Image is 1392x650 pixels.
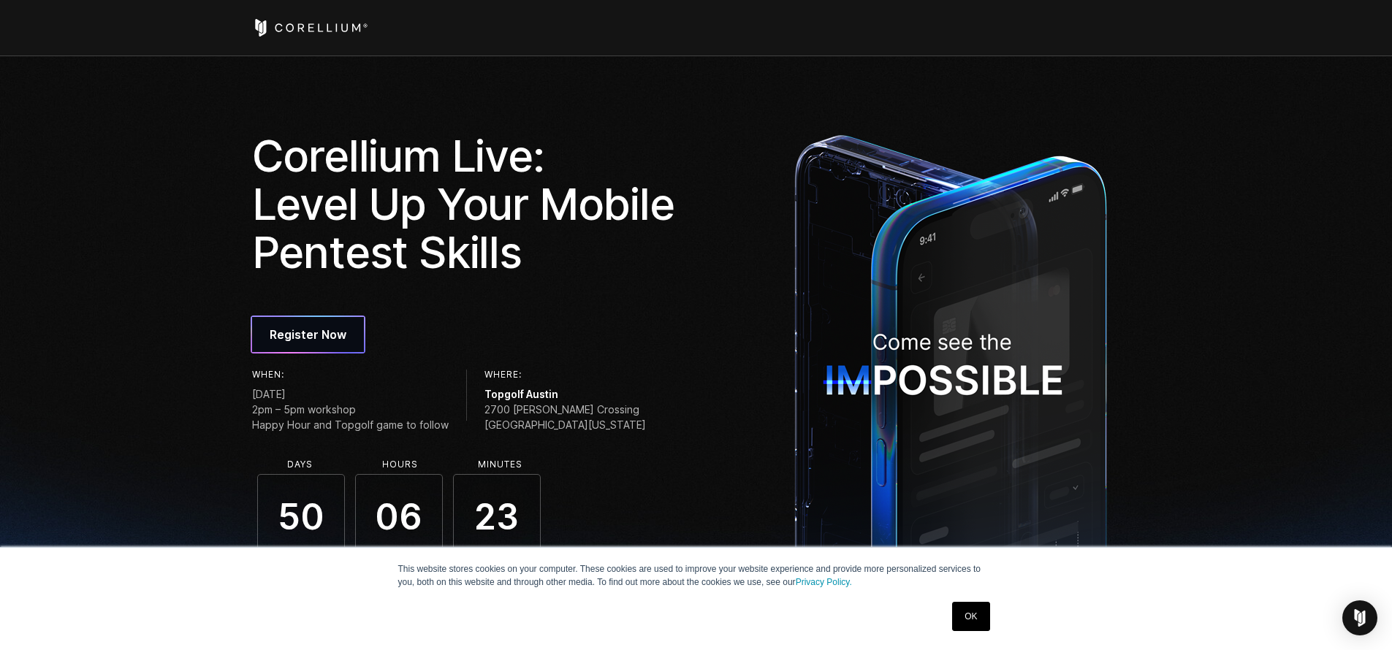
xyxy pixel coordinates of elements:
[1342,600,1377,635] div: Open Intercom Messenger
[484,402,646,432] span: 2700 [PERSON_NAME] Crossing [GEOGRAPHIC_DATA][US_STATE]
[252,402,449,432] span: 2pm – 5pm workshop Happy Hour and Topgolf game to follow
[457,459,544,470] li: Minutes
[796,577,852,587] a: Privacy Policy.
[355,474,443,562] span: 06
[252,317,364,352] a: Register Now
[484,386,646,402] span: Topgolf Austin
[484,370,646,380] h6: Where:
[252,19,368,37] a: Corellium Home
[257,474,345,562] span: 50
[270,326,346,343] span: Register Now
[787,126,1114,637] img: ImpossibleDevice_1x
[252,370,449,380] h6: When:
[453,474,541,562] span: 23
[398,562,994,589] p: This website stores cookies on your computer. These cookies are used to improve your website expe...
[357,459,444,470] li: Hours
[252,131,686,276] h1: Corellium Live: Level Up Your Mobile Pentest Skills
[256,459,344,470] li: Days
[952,602,989,631] a: OK
[252,386,449,402] span: [DATE]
